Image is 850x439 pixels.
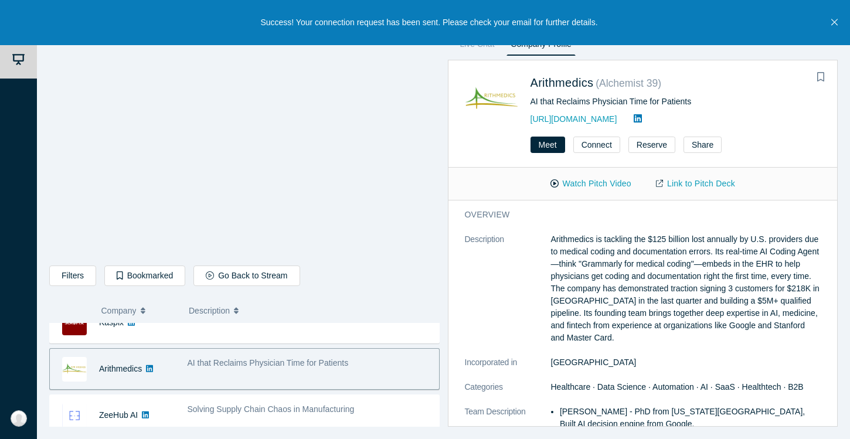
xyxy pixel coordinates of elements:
a: Link to Pitch Deck [644,173,747,194]
button: Bookmark [812,69,829,86]
button: Share [684,137,722,153]
p: Arithmedics is tackling the $125 billion lost annually by U.S. providers due to medical coding an... [551,233,821,344]
a: Live Chat [456,37,499,56]
dt: Categories [465,381,551,406]
button: Connect [573,137,620,153]
span: Solving Supply Chain Chaos in Manufacturing [188,404,355,414]
button: Go Back to Stream [193,266,300,286]
dt: Incorporated in [465,356,551,381]
p: [PERSON_NAME] - PhD from [US_STATE][GEOGRAPHIC_DATA], Built AI decision engine from Google, [560,406,821,430]
img: Kaspix's Logo [62,311,87,335]
a: [URL][DOMAIN_NAME] [531,114,617,124]
h3: overview [465,209,805,221]
img: Arithmedics's Logo [62,357,87,382]
button: Description [189,298,431,323]
button: Reserve [628,137,675,153]
button: Watch Pitch Video [538,173,644,194]
a: Arithmedics [99,364,142,373]
span: Healthcare · Data Science · Automation · AI · SaaS · Healthtech · B2B [551,382,804,392]
img: Niha Gottiparthy's Account [11,410,27,427]
p: Success! Your connection request has been sent. Please check your email for further details. [260,16,597,29]
img: ZeeHub AI's Logo [62,403,87,428]
small: ( Alchemist 39 ) [596,77,661,89]
span: Description [189,298,230,323]
button: Filters [49,266,96,286]
a: Arithmedics [531,76,594,89]
a: Company Profile [506,37,575,56]
a: ZeeHub AI [99,410,138,420]
span: Company [101,298,137,323]
img: Arithmedics's Logo [465,73,518,127]
button: Company [101,298,177,323]
span: AI that Reclaims Physician Time for Patients [188,358,349,367]
button: Bookmarked [104,266,185,286]
dd: [GEOGRAPHIC_DATA] [551,356,821,369]
div: AI that Reclaims Physician Time for Patients [531,96,821,108]
button: Meet [531,137,565,153]
iframe: KASPIX [50,38,439,257]
dt: Description [465,233,551,356]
